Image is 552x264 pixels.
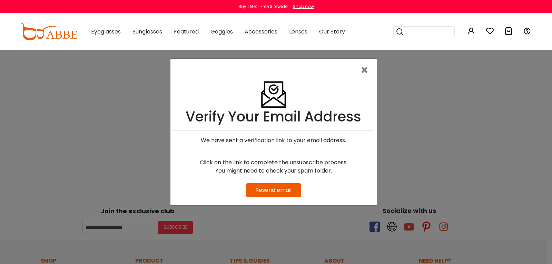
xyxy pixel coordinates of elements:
[319,28,345,36] span: Our Story
[289,28,307,36] span: Lenses
[91,28,121,36] span: Eyeglasses
[174,28,199,36] span: Featured
[210,28,233,36] span: Goggles
[173,158,374,167] div: Click on the link to complete the unsubscribe process.
[238,3,288,10] div: Buy 1 Get 1 Free Sitewide!
[361,64,371,77] button: Close
[293,3,314,10] div: Shop now
[132,28,162,36] span: Sunglasses
[245,28,277,36] span: Accessories
[173,167,374,175] div: You might need to check your spam folder.
[361,61,368,79] span: ×
[173,136,374,145] div: We have sent a verification link to your email address.
[173,108,374,125] h1: Verify Your Email Address
[289,3,314,9] a: Shop now
[21,23,77,40] img: abbeglasses.com
[255,186,292,194] a: Resend email
[260,64,287,108] img: Verify Email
